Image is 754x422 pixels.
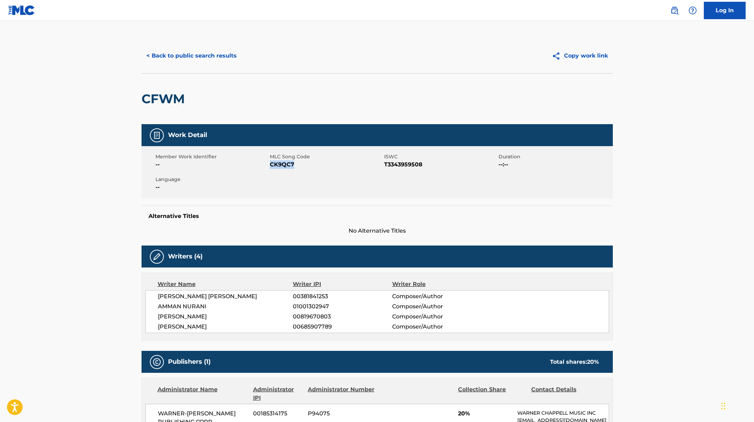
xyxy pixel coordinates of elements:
[158,280,293,288] div: Writer Name
[392,312,482,321] span: Composer/Author
[392,302,482,311] span: Composer/Author
[686,3,700,17] div: Help
[688,6,697,15] img: help
[517,409,608,417] p: WARNER CHAPPELL MUSIC INC
[168,131,207,139] h5: Work Detail
[392,280,482,288] div: Writer Role
[308,409,375,418] span: P94075
[142,227,613,235] span: No Alternative Titles
[458,409,512,418] span: 20%
[158,292,293,301] span: [PERSON_NAME] [PERSON_NAME]
[253,409,303,418] span: 00185314175
[587,359,599,365] span: 20 %
[719,389,754,422] iframe: Chat Widget
[8,5,35,15] img: MLC Logo
[384,160,497,169] span: T3343959508
[155,153,268,160] span: Member Work Identifier
[552,52,564,60] img: Copy work link
[498,153,611,160] span: Duration
[721,395,725,416] div: Drag
[392,323,482,331] span: Composer/Author
[384,153,497,160] span: ISWC
[148,213,606,220] h5: Alternative Titles
[458,385,526,402] div: Collection Share
[168,253,203,261] h5: Writers (4)
[293,302,392,311] span: 01001302947
[293,292,392,301] span: 00381841253
[293,280,392,288] div: Writer IPI
[550,358,599,366] div: Total shares:
[158,312,293,321] span: [PERSON_NAME]
[168,358,211,366] h5: Publishers (1)
[153,131,161,140] img: Work Detail
[547,47,613,65] button: Copy work link
[270,160,382,169] span: CK9QC7
[668,3,681,17] a: Public Search
[531,385,599,402] div: Contact Details
[308,385,375,402] div: Administrator Number
[704,2,746,19] a: Log In
[153,358,161,366] img: Publishers
[142,47,242,65] button: < Back to public search results
[158,302,293,311] span: AMMAN NURANI
[155,176,268,183] span: Language
[155,183,268,191] span: --
[270,153,382,160] span: MLC Song Code
[153,253,161,261] img: Writers
[670,6,679,15] img: search
[158,323,293,331] span: [PERSON_NAME]
[293,323,392,331] span: 00685907789
[498,160,611,169] span: --:--
[155,160,268,169] span: --
[392,292,482,301] span: Composer/Author
[142,91,188,107] h2: CFWM
[253,385,303,402] div: Administrator IPI
[158,385,248,402] div: Administrator Name
[293,312,392,321] span: 00819670803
